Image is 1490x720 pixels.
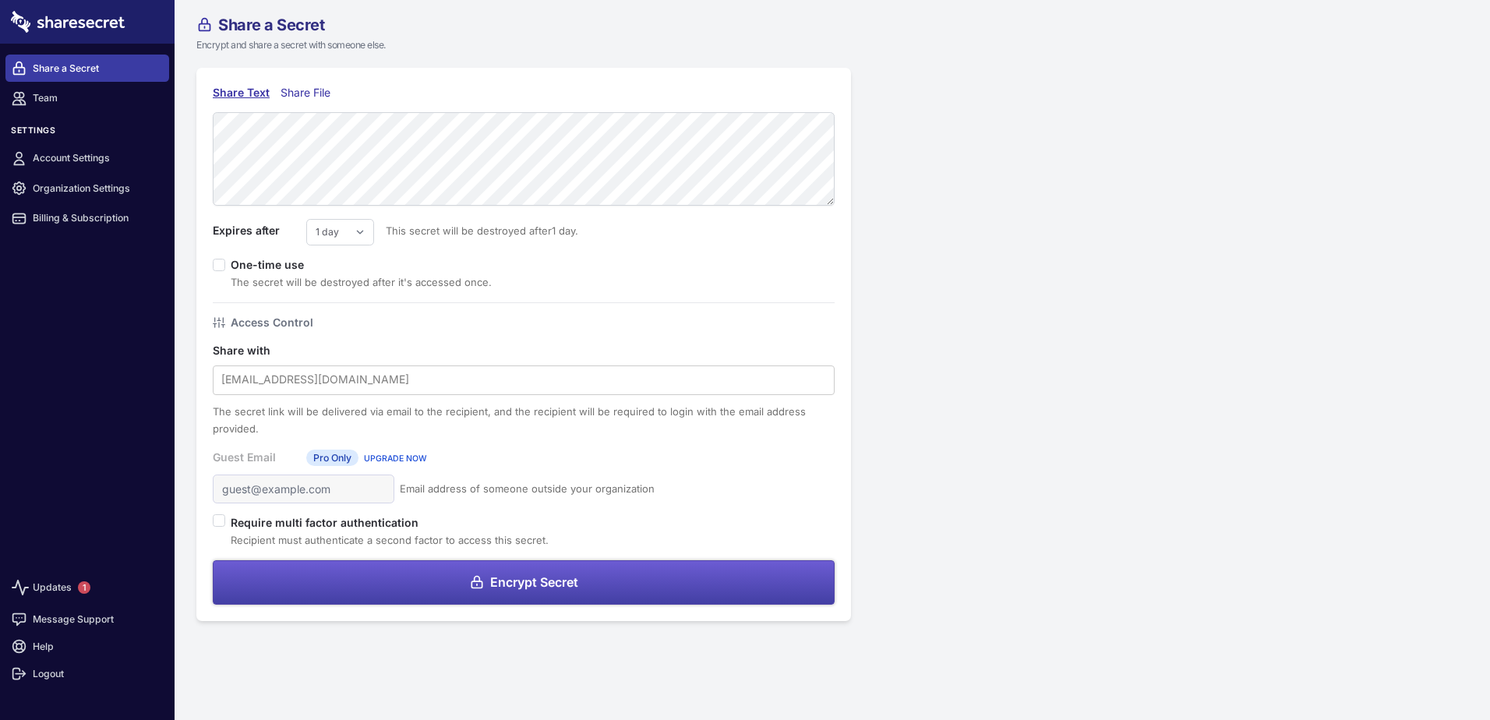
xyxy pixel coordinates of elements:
[5,145,169,172] a: Account Settings
[196,38,938,52] p: Encrypt and share a secret with someone else.
[231,514,549,531] label: Require multi factor authentication
[306,450,358,466] span: Pro Only
[213,342,306,359] label: Share with
[5,570,169,605] a: Updates1
[5,605,169,633] a: Message Support
[78,581,90,594] span: 1
[213,560,835,605] button: Encrypt Secret
[306,449,427,466] a: Pro OnlyUPGRADE NOW
[364,454,427,464] span: UPGRADE NOW
[5,85,169,112] a: Team
[374,222,578,239] span: This secret will be destroyed after 1 day .
[5,660,169,687] a: Logout
[1412,642,1471,701] iframe: Drift Widget Chat Controller
[5,175,169,202] a: Organization Settings
[5,125,169,142] h3: Settings
[281,84,337,101] div: Share File
[213,405,806,435] span: The secret link will be delivered via email to the recipient, and the recipient will be required ...
[213,222,306,239] label: Expires after
[218,17,324,33] span: Share a Secret
[213,84,270,101] div: Share Text
[5,55,169,82] a: Share a Secret
[231,534,549,546] span: Recipient must authenticate a second factor to access this secret.
[231,258,316,271] label: One-time use
[490,576,578,588] span: Encrypt Secret
[231,274,492,291] div: The secret will be destroyed after it's accessed once.
[213,449,306,466] label: Guest Email
[5,205,169,232] a: Billing & Subscription
[231,314,313,331] h4: Access Control
[400,480,655,497] span: Email address of someone outside your organization
[5,633,169,660] a: Help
